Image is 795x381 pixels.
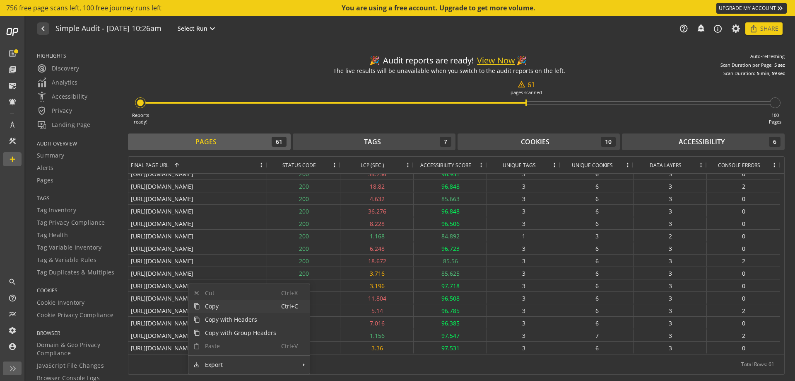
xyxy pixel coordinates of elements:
[37,218,105,227] span: Tag Privacy Compliance
[723,70,755,77] div: Scan Duration:
[37,92,87,102] span: Accessibility
[8,278,17,286] mat-icon: search
[634,267,707,279] div: 3
[769,112,781,125] div: 100 Pages
[716,3,787,14] a: UPGRADE MY ACCOUNT
[487,242,560,254] div: 3
[37,140,118,147] span: AUDIT OVERVIEW
[340,292,414,304] div: 11.804
[8,82,17,90] mat-icon: mark_email_read
[37,231,68,239] span: Tag Health
[696,24,705,32] mat-icon: add_alert
[38,24,47,34] mat-icon: navigate_before
[707,255,780,267] div: 2
[414,342,487,354] div: 97.531
[37,106,47,116] mat-icon: verified_user
[267,205,340,217] div: 200
[128,205,267,217] div: [URL][DOMAIN_NAME]
[487,217,560,229] div: 3
[8,310,17,318] mat-icon: multiline_chart
[750,53,785,60] div: Auto-refreshing
[128,267,267,279] div: [URL][DOMAIN_NAME]
[560,304,634,316] div: 6
[650,162,682,169] span: Data Layers
[267,255,340,267] div: 200
[487,180,560,192] div: 3
[37,287,118,294] span: COOKIES
[37,120,47,130] mat-icon: important_devices
[487,292,560,304] div: 3
[414,217,487,229] div: 96.506
[8,137,17,145] mat-icon: construction
[37,63,47,73] mat-icon: radar
[340,230,414,242] div: 1.168
[634,242,707,254] div: 3
[487,304,560,316] div: 3
[560,180,634,192] div: 6
[37,311,114,319] span: Cookie Privacy Compliance
[188,284,310,374] div: Context Menu
[760,21,778,36] span: Share
[281,340,301,353] span: Ctrl+V
[8,49,17,58] mat-icon: list_alt
[516,55,527,67] div: 🎉
[560,167,634,180] div: 6
[560,292,634,304] div: 6
[128,192,267,204] div: [URL][DOMAIN_NAME]
[37,63,79,73] span: Discovery
[414,292,487,304] div: 96.508
[128,255,267,267] div: [URL][DOMAIN_NAME]
[8,342,17,351] mat-icon: account_circle
[707,317,780,329] div: 0
[340,192,414,204] div: 4.632
[707,292,780,304] div: 0
[267,167,340,180] div: 200
[267,192,340,204] div: 200
[634,217,707,229] div: 3
[340,205,414,217] div: 36.276
[707,267,780,279] div: 0
[6,3,161,13] span: 756 free page scans left, 100 free journey runs left
[200,300,281,313] span: Copy
[503,162,536,169] span: Unique Tags
[718,162,760,169] span: Console Errors
[707,180,780,192] div: 2
[281,286,301,300] span: Ctrl+X
[560,255,634,267] div: 6
[745,22,783,35] button: Share
[414,242,487,254] div: 96.723
[128,317,267,329] div: [URL][DOMAIN_NAME]
[707,279,780,291] div: 0
[340,342,414,354] div: 3.36
[487,205,560,217] div: 3
[282,162,316,169] span: Status Code
[37,243,102,252] span: Tag Variable Inventory
[195,137,217,147] div: Pages
[414,230,487,242] div: 84.892
[364,137,381,147] div: Tags
[518,80,535,90] div: 61
[128,292,267,304] div: [URL][DOMAIN_NAME]
[128,242,267,254] div: [URL][DOMAIN_NAME]
[634,304,707,316] div: 3
[560,279,634,291] div: 6
[37,330,118,337] span: BROWSER
[200,326,281,340] span: Copy with Group Headers
[487,342,560,354] div: 3
[634,192,707,204] div: 3
[37,78,78,87] span: Analytics
[37,298,85,307] span: Cookie Inventory
[267,242,340,254] div: 200
[37,52,118,59] span: HIGHLIGHTS
[634,205,707,217] div: 3
[340,317,414,329] div: 7.016
[176,23,219,34] button: Select Run
[128,329,267,341] div: [URL][DOMAIN_NAME]
[37,151,64,160] span: Summary
[340,267,414,279] div: 3.716
[634,329,707,341] div: 3
[776,4,784,12] mat-icon: keyboard_double_arrow_right
[487,279,560,291] div: 3
[37,92,47,102] mat-icon: settings_accessibility
[128,217,267,229] div: [URL][DOMAIN_NAME]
